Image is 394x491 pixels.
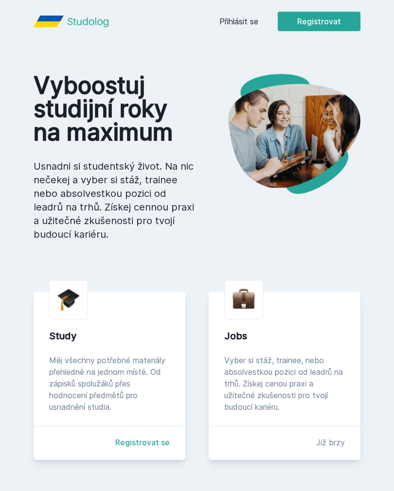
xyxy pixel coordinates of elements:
div: Vyber si stáž, trainee, nebo absolvestkou pozici od leadrů na trhů. Získej cenou praxi a užitečné... [224,354,345,413]
img: graduation-cap.png [57,288,80,311]
a: Registrovat se [115,437,170,448]
p: Usnadni si studentský život. Na nic nečekej a vyber si stáž, trainee nebo absolvestkou pozici od ... [34,159,197,241]
button: Registrovat [278,12,360,31]
img: briefcase.png [233,286,255,311]
div: Jobs [224,329,345,343]
div: Již brzy [316,437,345,448]
img: hero.png [197,74,360,194]
div: Study [49,329,170,343]
div: Měj všechny potřebné materiály přehledně na jednom místě. Od zápisků spolužáků přes hodnocení pře... [49,354,170,413]
h1: Vyboostuj studijní roky na maximum [34,74,197,144]
a: Přihlásit se [219,16,258,27]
